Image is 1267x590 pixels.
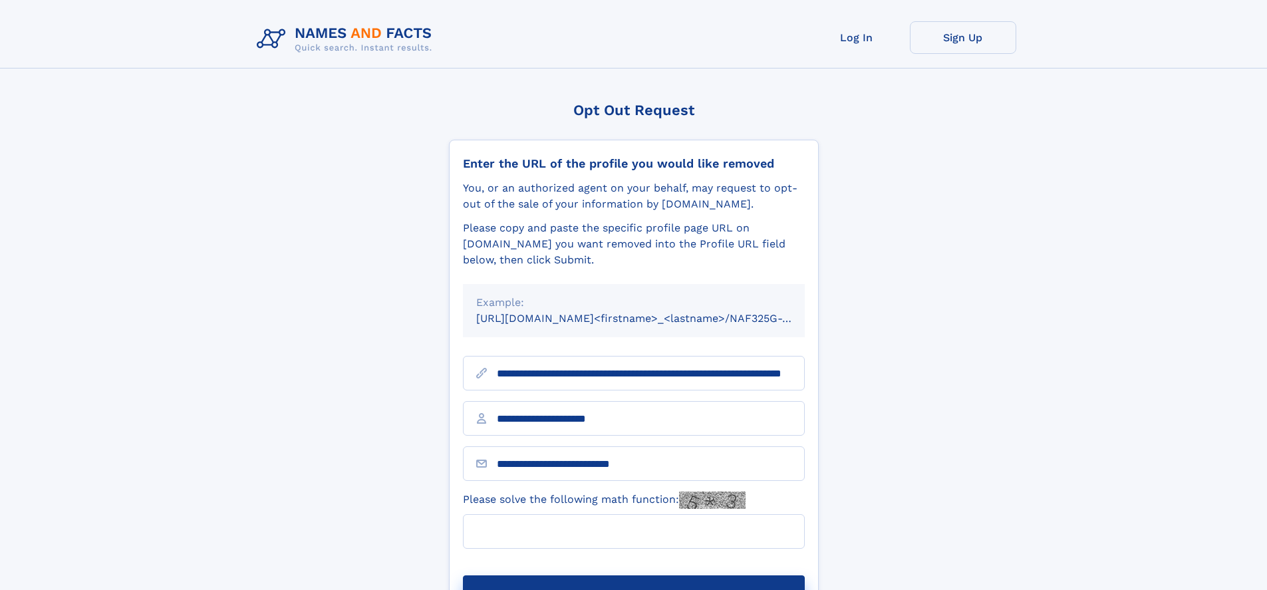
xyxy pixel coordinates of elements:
div: Example: [476,295,791,311]
a: Sign Up [910,21,1016,54]
label: Please solve the following math function: [463,492,746,509]
div: Opt Out Request [449,102,819,118]
img: Logo Names and Facts [251,21,443,57]
div: Enter the URL of the profile you would like removed [463,156,805,171]
small: [URL][DOMAIN_NAME]<firstname>_<lastname>/NAF325G-xxxxxxxx [476,312,830,325]
div: You, or an authorized agent on your behalf, may request to opt-out of the sale of your informatio... [463,180,805,212]
a: Log In [803,21,910,54]
div: Please copy and paste the specific profile page URL on [DOMAIN_NAME] you want removed into the Pr... [463,220,805,268]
